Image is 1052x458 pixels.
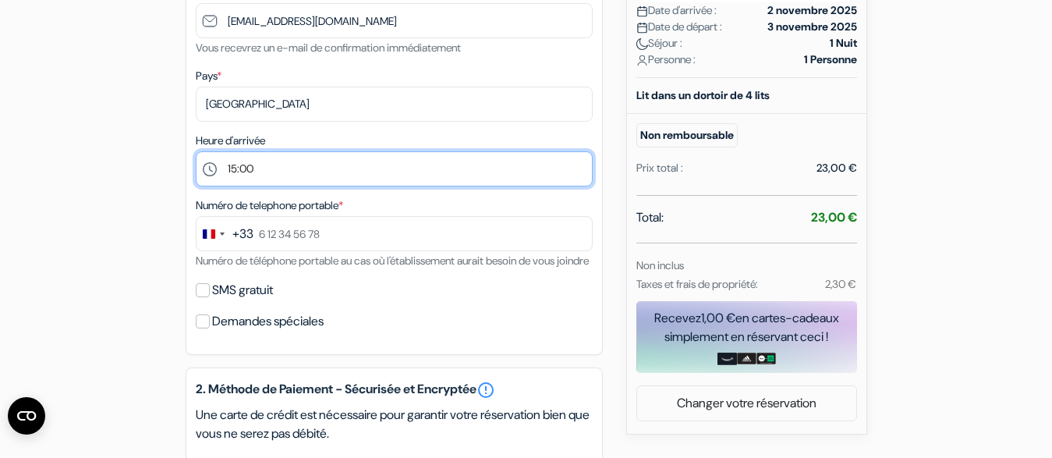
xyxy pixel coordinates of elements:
[701,310,735,326] span: 1,00 €
[636,258,684,272] small: Non inclus
[636,160,683,176] div: Prix total :
[196,133,265,149] label: Heure d'arrivée
[636,2,717,19] span: Date d'arrivée :
[636,19,722,35] span: Date de départ :
[636,22,648,34] img: calendar.svg
[636,5,648,17] img: calendar.svg
[196,216,593,251] input: 6 12 34 56 78
[636,309,857,346] div: Recevez en cartes-cadeaux simplement en réservant ceci !
[804,51,857,68] strong: 1 Personne
[476,381,495,399] a: error_outline
[8,397,45,435] button: Ouvrir le widget CMP
[197,217,253,250] button: Change country, selected France (+33)
[767,2,857,19] strong: 2 novembre 2025
[816,160,857,176] div: 23,00 €
[825,277,856,291] small: 2,30 €
[196,3,593,38] input: Entrer adresse e-mail
[737,353,756,365] img: adidas-card.png
[196,406,593,443] p: Une carte de crédit est nécessaire pour garantir votre réservation bien que vous ne serez pas déb...
[232,225,253,243] div: +33
[636,277,758,291] small: Taxes et frais de propriété:
[811,209,857,225] strong: 23,00 €
[636,88,770,102] b: Lit dans un dortoir de 4 lits
[636,55,648,66] img: user_icon.svg
[636,51,696,68] span: Personne :
[636,208,664,227] span: Total:
[636,38,648,50] img: moon.svg
[830,35,857,51] strong: 1 Nuit
[196,41,461,55] small: Vous recevrez un e-mail de confirmation immédiatement
[636,123,738,147] small: Non remboursable
[196,381,593,399] h5: 2. Méthode de Paiement - Sécurisée et Encryptée
[212,279,273,301] label: SMS gratuit
[756,353,776,365] img: uber-uber-eats-card.png
[196,197,343,214] label: Numéro de telephone portable
[196,254,589,268] small: Numéro de téléphone portable au cas où l'établissement aurait besoin de vous joindre
[196,68,221,84] label: Pays
[637,389,856,418] a: Changer votre réservation
[717,353,737,365] img: amazon-card-no-text.png
[636,35,682,51] span: Séjour :
[767,19,857,35] strong: 3 novembre 2025
[212,311,324,332] label: Demandes spéciales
